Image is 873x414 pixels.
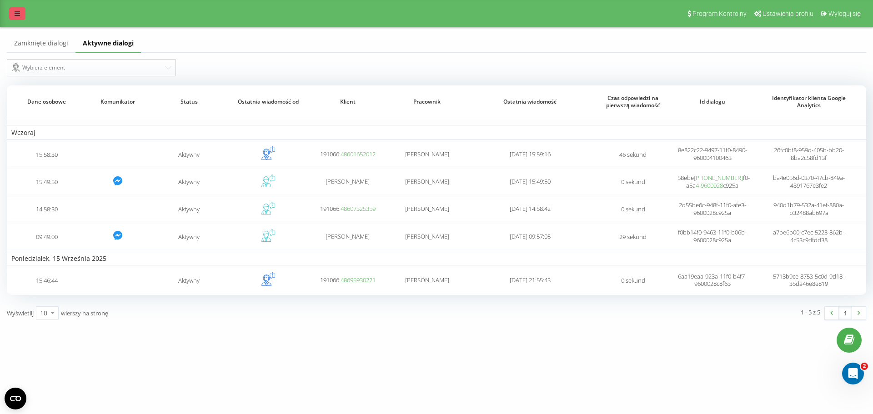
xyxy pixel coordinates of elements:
font: Klient [340,98,356,105]
font: 58ebe f0-a5a c925a [677,174,750,190]
font: Aktywny [178,205,200,213]
font: [PERSON_NAME] [326,232,370,240]
font: Komunikator [100,98,135,105]
font: [PERSON_NAME] [405,205,449,213]
font: 09:49:00 [36,233,58,241]
font: Ostatnia wiadomość [503,98,557,105]
a: 48607325359 [341,205,376,213]
font: 26fc0bf8-959d-405b-bb20-8ba2c58fd13f [774,146,844,162]
button: Otwórz widżet CMP [5,388,26,409]
font: 5713b9ce-8753-5c0d-9d18-35da46e8e819 [773,272,844,288]
font: Aktywny [178,150,200,159]
font: Poniedziałek, 15 Września 2025 [11,254,106,263]
iframe: Czat na żywo w interkomie [842,363,864,384]
font: f0bb14f0-9463-11f0-b06b-9600028c925a [678,228,747,244]
font: 0 sekund [621,178,645,186]
font: 6aa19eaa-923a-11f0-b4f7-9600028c8f63 [678,272,747,288]
font: wierszy na stronę [61,309,108,317]
font: 940d1b79-532a-41ef-880a-b32488ab697a [773,201,844,217]
font: Zamknięte dialogi [14,39,68,47]
font: ba4e056d-0370-47cb-849a-4391767e3fe2 [773,174,845,190]
font: [PERSON_NAME] [405,232,449,240]
a: [PHONE_NUMBER] [694,174,743,182]
font: Ostatnia wiadomość od [238,98,299,105]
font: 29 sekund [619,233,647,241]
font: 1 [844,309,847,317]
font: Aktywny [178,233,200,241]
font: 10 [40,309,47,317]
font: 191066: [320,150,376,158]
font: 2 [863,363,866,369]
font: Wyświetlij [7,309,34,317]
font: a7be6b00-c7ec-5223-862b-4c53c9dfdd38 [773,228,844,244]
font: [DATE] 09:57:05 [510,232,551,240]
font: 1 - 5 z 5 [801,308,820,316]
font: Status [181,98,198,105]
font: [DATE] 21:55:43 [510,276,551,284]
font: Wczoraj [11,128,35,137]
font: [PERSON_NAME] [405,177,449,185]
a: 48601652012 [341,150,376,158]
a: 4-9600028 [696,181,723,190]
font: Program Kontrolny [692,10,747,17]
font: [DATE] 15:49:50 [510,177,551,185]
font: Aktywne dialogi [83,39,134,47]
font: Pracownik [413,98,441,105]
font: 15:46:44 [36,276,58,284]
font: Id dialogu [700,98,725,105]
font: Dane osobowe [27,98,66,105]
font: Wybierz element [22,64,65,71]
font: [DATE] 14:58:42 [510,205,551,213]
font: 46 sekund [619,150,647,159]
font: Wyloguj się [828,10,861,17]
font: 14:58:30 [36,205,58,213]
font: [PERSON_NAME] [405,150,449,158]
font: Identyfikator klienta Google Analytics [772,94,846,109]
font: Czas odpowiedzi na pierwszą wiadomość [606,94,660,109]
font: Aktywny [178,178,200,186]
font: Aktywny [178,276,200,284]
font: 0 sekund [621,276,645,284]
font: 191066: [320,205,376,213]
font: 15:49:50 [36,178,58,186]
font: Ustawienia profilu [763,10,813,17]
font: 0 sekund [621,205,645,213]
font: 8e822c22-9497-11f0-8490-960004100463 [678,146,747,162]
font: [PERSON_NAME] [326,177,370,185]
a: 48695930221 [341,276,376,284]
font: 15:58:30 [36,150,58,159]
font: 2d55be6c-948f-11f0-afe3-9600028c925a [679,201,746,217]
font: 191066: [320,276,376,284]
font: [PERSON_NAME] [405,276,449,284]
font: [DATE] 15:59:16 [510,150,551,158]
